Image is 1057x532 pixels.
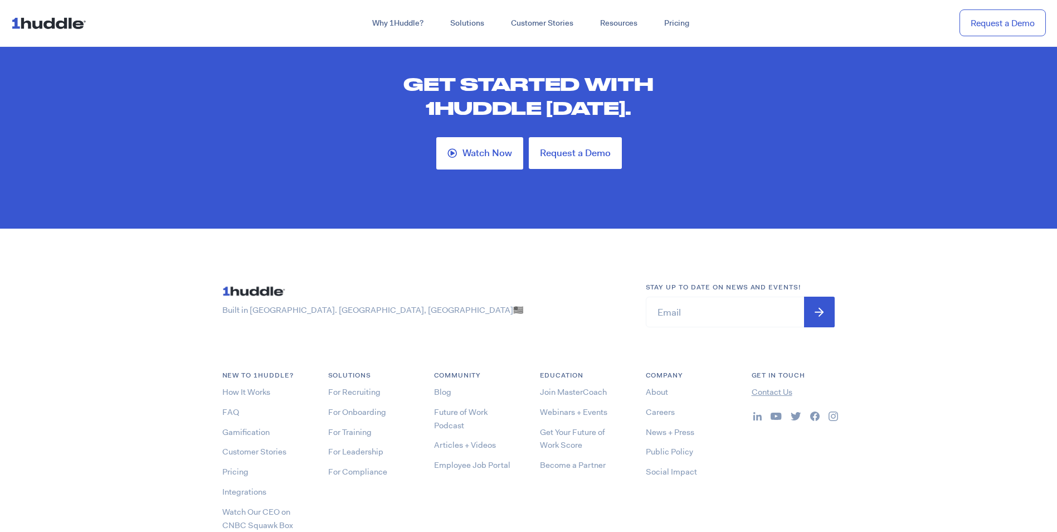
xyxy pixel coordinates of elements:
a: Pricing [222,466,249,477]
a: Gamification [222,427,270,438]
img: ... [222,282,289,300]
h6: NEW TO 1HUDDLE? [222,370,306,381]
a: For Onboarding [328,407,386,418]
a: Solutions [437,13,498,33]
p: Built in [GEOGRAPHIC_DATA]. [GEOGRAPHIC_DATA], [GEOGRAPHIC_DATA] [222,304,624,316]
a: News + Press [646,427,694,438]
a: Pricing [651,13,703,33]
a: Customer Stories [498,13,587,33]
h6: COMPANY [646,370,729,381]
span: Watch Now [462,148,512,158]
input: Email [646,297,835,327]
a: Watch Our CEO on CNBC Squawk Box [222,506,293,531]
a: Become a Partner [540,460,606,471]
a: For Compliance [328,466,387,477]
a: For Recruiting [328,386,381,398]
a: Why 1Huddle? [359,13,437,33]
a: Request a Demo [529,137,622,169]
a: About [646,386,668,398]
a: Employee Job Portal [434,460,510,471]
a: Integrations [222,486,266,497]
h6: COMMUNITY [434,370,518,381]
img: ... [810,412,820,421]
img: ... [753,412,762,420]
h6: Solutions [328,370,412,381]
a: Careers [646,407,675,418]
a: Webinars + Events [540,407,607,418]
a: Contact Us [752,386,792,398]
a: Public Policy [646,446,693,457]
h6: Education [540,370,624,381]
a: How It Works [222,386,270,398]
a: Resources [587,13,651,33]
input: Submit [804,297,835,327]
a: Articles + Videos [434,439,496,451]
h6: Get in Touch [752,370,835,381]
a: Request a Demo [959,9,1046,37]
img: ... [791,412,801,420]
a: Customer Stories [222,446,286,457]
a: Get Your Future of Work Score [540,427,605,451]
a: For Training [328,427,372,438]
a: Blog [434,386,451,398]
img: ... [11,12,91,33]
span: Request a Demo [540,148,611,158]
img: ... [771,413,782,420]
a: Join MasterCoach [540,386,607,398]
a: For Leadership [328,446,383,457]
h2: Get started with 1Huddle [DATE]. [362,72,696,120]
span: 🇺🇸 [513,304,524,316]
h6: Stay up to date on news and events! [646,282,835,293]
a: Watch Now [436,137,523,170]
a: Future of Work Podcast [434,407,488,431]
img: ... [829,412,838,421]
a: Social Impact [646,466,697,477]
a: FAQ [222,407,239,418]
